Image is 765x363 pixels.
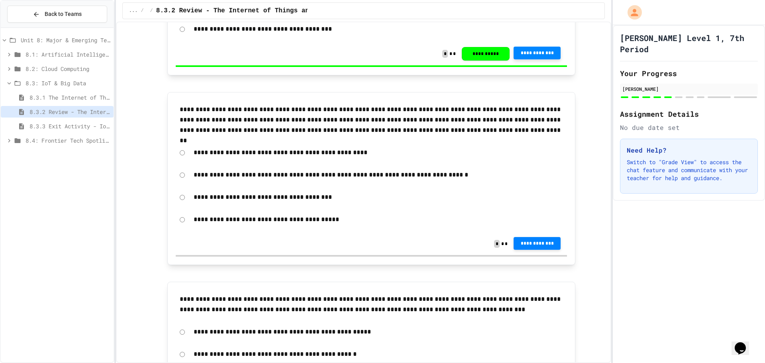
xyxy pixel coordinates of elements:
[29,108,110,116] span: 8.3.2 Review - The Internet of Things and Big Data
[620,32,758,55] h1: [PERSON_NAME] Level 1, 7th Period
[129,8,138,14] span: ...
[619,3,644,22] div: My Account
[627,158,751,182] p: Switch to "Grade View" to access the chat feature and communicate with your teacher for help and ...
[622,85,755,92] div: [PERSON_NAME]
[45,10,82,18] span: Back to Teams
[25,79,110,87] span: 8.3: IoT & Big Data
[620,68,758,79] h2: Your Progress
[627,145,751,155] h3: Need Help?
[25,136,110,145] span: 8.4: Frontier Tech Spotlight
[25,65,110,73] span: 8.2: Cloud Computing
[141,8,143,14] span: /
[7,6,107,23] button: Back to Teams
[620,123,758,132] div: No due date set
[29,122,110,130] span: 8.3.3 Exit Activity - IoT Data Detective Challenge
[25,50,110,59] span: 8.1: Artificial Intelligence Basics
[620,108,758,120] h2: Assignment Details
[732,331,757,355] iframe: chat widget
[156,6,347,16] span: 8.3.2 Review - The Internet of Things and Big Data
[29,93,110,102] span: 8.3.1 The Internet of Things and Big Data: Our Connected Digital World
[21,36,110,44] span: Unit 8: Major & Emerging Technologies
[150,8,153,14] span: /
